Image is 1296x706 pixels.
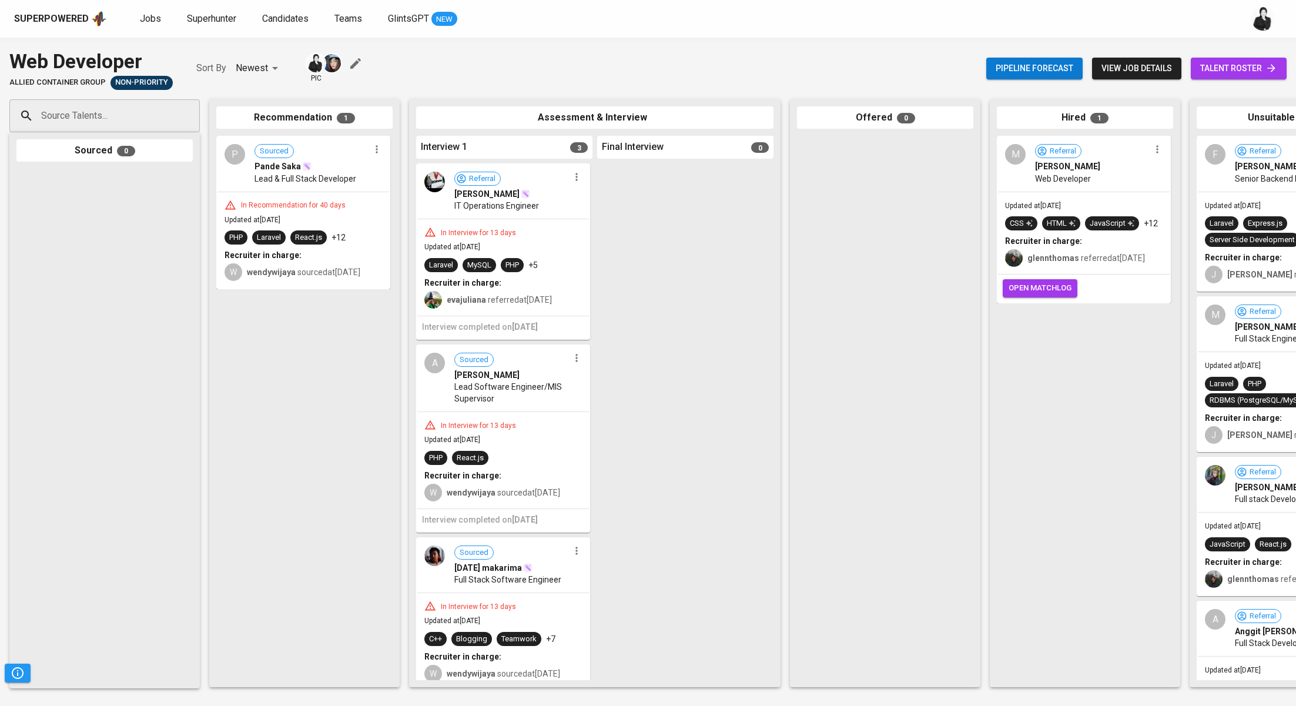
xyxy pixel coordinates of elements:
[257,232,281,243] div: Laravel
[424,243,480,251] span: Updated at [DATE]
[225,250,302,260] b: Recruiter in charge:
[501,634,537,645] div: Teamwork
[1205,362,1261,370] span: Updated at [DATE]
[1144,218,1158,229] p: +12
[528,259,538,271] p: +5
[187,13,236,24] span: Superhunter
[422,514,584,527] h6: Interview completed on
[140,13,161,24] span: Jobs
[1205,666,1261,674] span: Updated at [DATE]
[247,267,360,277] span: sourced at [DATE]
[521,189,530,199] img: magic_wand.svg
[1101,61,1172,76] span: view job details
[512,322,538,332] span: [DATE]
[5,664,31,682] button: Pipeline Triggers
[467,260,491,271] div: MySQL
[454,562,522,574] span: [DATE] makarima
[247,267,296,277] b: wendywijaya
[447,488,495,497] b: wendywijaya
[1205,426,1223,444] div: J
[388,13,429,24] span: GlintsGPT
[225,216,280,224] span: Updated at [DATE]
[523,563,533,573] img: magic_wand.svg
[1205,253,1282,262] b: Recruiter in charge:
[14,12,89,26] div: Superpowered
[897,113,915,123] span: 0
[14,10,107,28] a: Superpoweredapp logo
[1005,236,1082,246] b: Recruiter in charge:
[110,77,173,88] span: Non-Priority
[986,58,1083,79] button: Pipeline forecast
[447,295,486,305] b: evajuliana
[1027,253,1079,263] b: glennthomas
[424,484,442,501] div: W
[447,295,552,305] span: referred at [DATE]
[1227,430,1292,440] b: [PERSON_NAME]
[505,260,519,271] div: PHP
[447,488,560,497] span: sourced at [DATE]
[1210,218,1234,229] div: Laravel
[236,61,268,75] p: Newest
[9,47,173,76] div: Web Developer
[1090,218,1134,229] div: JavaScript
[454,188,520,200] span: [PERSON_NAME]
[602,140,664,154] span: Final Interview
[1010,218,1033,229] div: CSS
[254,160,301,172] span: Pande Saka
[262,13,309,24] span: Candidates
[454,200,539,212] span: IT Operations Engineer
[424,665,442,682] div: W
[1200,61,1277,76] span: talent roster
[1245,306,1281,317] span: Referral
[91,10,107,28] img: app logo
[464,173,500,185] span: Referral
[1248,218,1282,229] div: Express.js
[306,53,326,83] div: pic
[429,453,443,464] div: PHP
[1245,146,1281,157] span: Referral
[1205,557,1282,567] b: Recruiter in charge:
[1035,173,1091,185] span: Web Developer
[236,58,282,79] div: Newest
[424,353,445,373] div: A
[388,12,457,26] a: GlintsGPT NEW
[1210,539,1245,550] div: JavaScript
[429,634,442,645] div: C++
[1227,574,1279,584] b: glennthomas
[454,381,569,404] span: Lead Software Engineer/MIS Supervisor
[1005,202,1061,210] span: Updated at [DATE]
[1245,611,1281,622] span: Referral
[295,232,322,243] div: React.js
[1090,113,1109,123] span: 1
[997,136,1171,303] div: MReferral[PERSON_NAME]Web DeveloperUpdated at[DATE]CSSHTMLJavaScript+12Recruiter in charge:glennt...
[1045,146,1081,157] span: Referral
[1005,249,1023,267] img: glenn@glints.com
[193,115,196,117] button: Open
[307,54,325,72] img: medwi@glints.com
[546,633,555,645] p: +7
[1205,202,1261,210] span: Updated at [DATE]
[1210,379,1234,390] div: Laravel
[236,200,350,210] div: In Recommendation for 40 days
[302,162,312,171] img: magic_wand.svg
[424,436,480,444] span: Updated at [DATE]
[422,321,584,334] h6: Interview completed on
[424,291,442,309] img: eva@glints.com
[424,471,501,480] b: Recruiter in charge:
[1003,279,1077,297] button: open matchlog
[216,136,390,289] div: PSourcedPande SakaLead & Full Stack DeveloperIn Recommendation for 40 daysUpdated at[DATE]PHPLara...
[225,144,245,165] div: P
[1205,266,1223,283] div: J
[1205,609,1225,630] div: A
[254,173,356,185] span: Lead & Full Stack Developer
[447,669,495,678] b: wendywijaya
[216,106,393,129] div: Recommendation
[1251,7,1275,31] img: medwi@glints.com
[456,634,487,645] div: Blogging
[447,669,560,678] span: sourced at [DATE]
[1205,522,1261,530] span: Updated at [DATE]
[1092,58,1181,79] button: view job details
[196,61,226,75] p: Sort By
[424,172,445,192] img: c12e3d5d6eb7a5acd25fd936273f0157.jpeg
[512,515,538,524] span: [DATE]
